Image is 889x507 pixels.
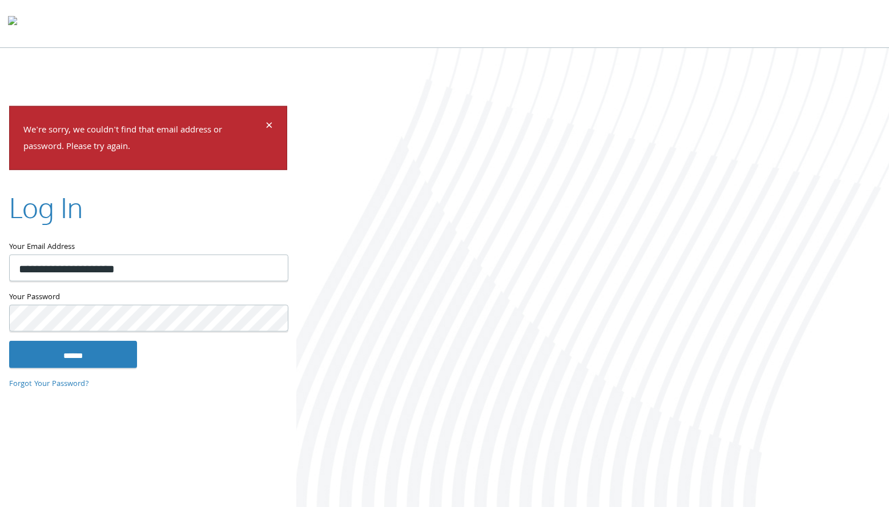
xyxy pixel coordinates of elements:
label: Your Password [9,290,287,304]
button: Dismiss alert [266,120,273,134]
h2: Log In [9,188,83,226]
a: Forgot Your Password? [9,378,89,391]
img: todyl-logo-dark.svg [8,12,17,35]
span: × [266,116,273,138]
p: We're sorry, we couldn't find that email address or password. Please try again. [23,123,264,156]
